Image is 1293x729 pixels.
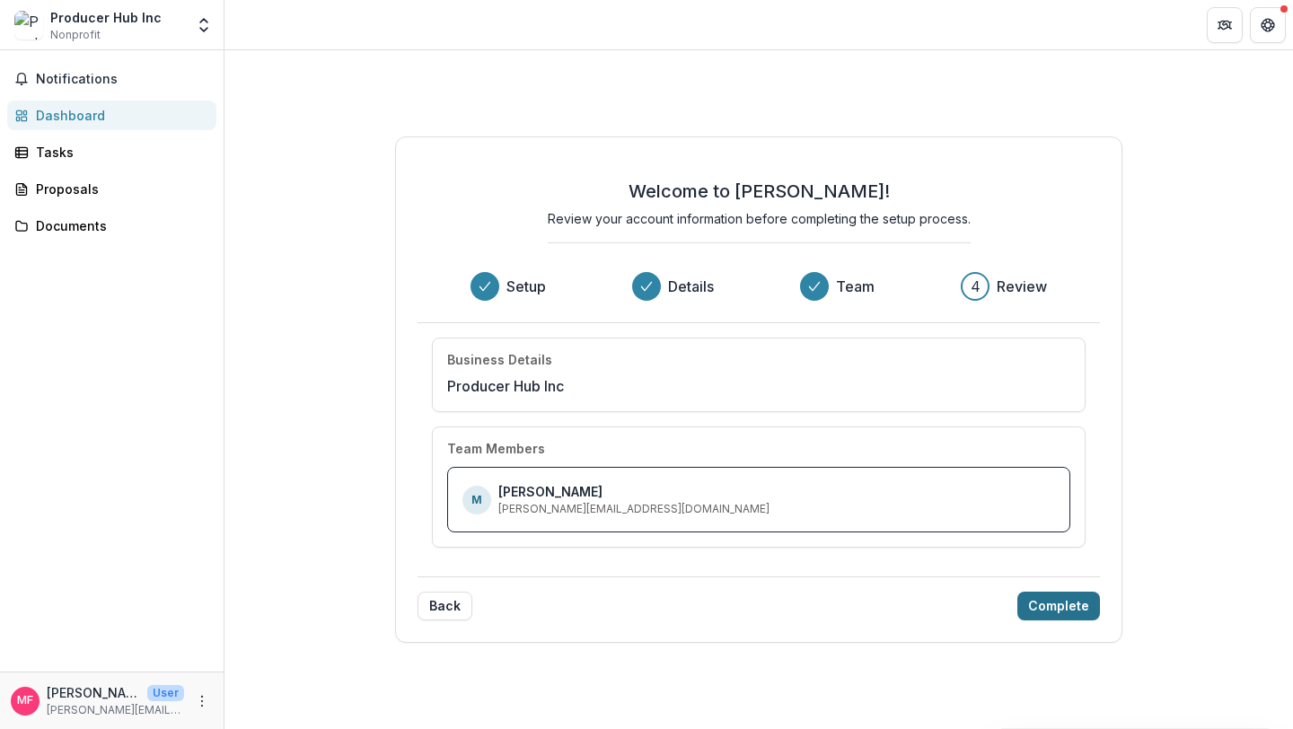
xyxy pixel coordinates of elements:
p: User [147,685,184,701]
h4: Business Details [447,353,552,368]
a: Tasks [7,137,216,167]
p: M [471,492,482,508]
p: [PERSON_NAME][EMAIL_ADDRESS][DOMAIN_NAME] [498,501,770,517]
h3: Review [997,276,1047,297]
a: Dashboard [7,101,216,130]
h4: Team Members [447,442,545,457]
a: Proposals [7,174,216,204]
h3: Team [836,276,875,297]
p: [PERSON_NAME] [47,683,140,702]
p: [PERSON_NAME][EMAIL_ADDRESS][DOMAIN_NAME] [47,702,184,718]
div: 4 [971,276,981,297]
p: Producer Hub Inc [447,375,564,397]
span: Nonprofit [50,27,101,43]
div: Producer Hub Inc [50,8,162,27]
button: More [191,690,213,712]
div: Michael Francis [17,695,33,707]
p: [PERSON_NAME] [498,482,603,501]
h3: Setup [506,276,546,297]
h2: Welcome to [PERSON_NAME]! [629,180,890,202]
div: Progress [471,272,1047,301]
div: Tasks [36,143,202,162]
button: Open entity switcher [191,7,216,43]
a: Documents [7,211,216,241]
button: Complete [1017,592,1100,620]
div: Proposals [36,180,202,198]
div: Dashboard [36,106,202,125]
button: Notifications [7,65,216,93]
p: Review your account information before completing the setup process. [548,209,971,228]
button: Get Help [1250,7,1286,43]
span: Notifications [36,72,209,87]
div: Documents [36,216,202,235]
h3: Details [668,276,714,297]
button: Partners [1207,7,1243,43]
button: Back [418,592,472,620]
img: Producer Hub Inc [14,11,43,40]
